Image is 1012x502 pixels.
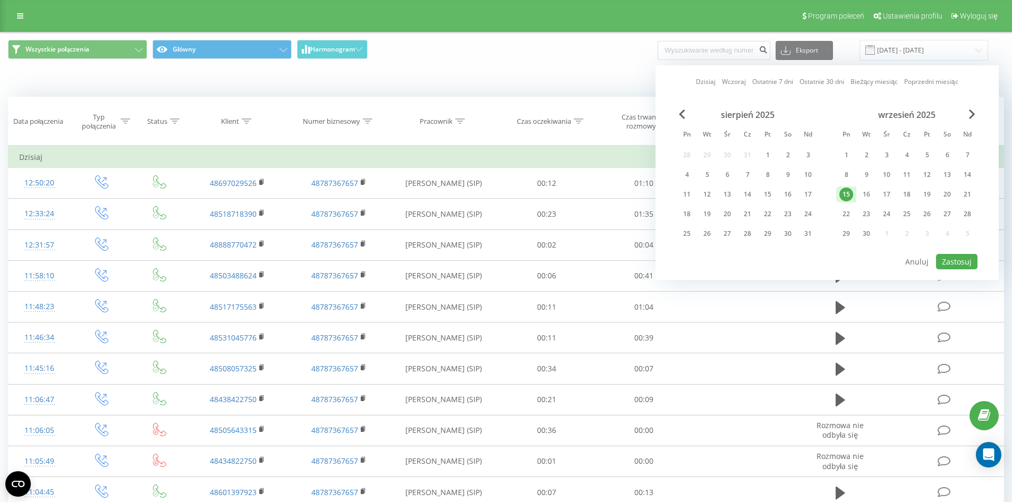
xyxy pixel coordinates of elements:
td: 00:11 [498,292,596,322]
span: Rozmowa nie odbyła się [817,451,864,471]
a: 48888770472 [210,240,257,250]
button: Zastosuj [936,254,977,269]
div: 15 [839,188,853,201]
div: 21 [960,188,974,201]
div: Typ połączenia [80,113,117,131]
div: czw 14 sie 2025 [737,186,758,202]
div: sob 20 wrz 2025 [937,186,957,202]
div: 12 [920,168,934,182]
td: 00:11 [498,322,596,353]
td: 00:12 [498,168,596,199]
a: Bieżący miesiąc [851,76,897,87]
div: wt 19 sie 2025 [697,206,717,222]
td: 01:10 [596,168,693,199]
div: 10 [880,168,894,182]
span: Wyloguj się [960,12,998,20]
div: pon 15 wrz 2025 [836,186,856,202]
div: Data połączenia [13,117,63,126]
div: ndz 7 wrz 2025 [957,147,977,163]
td: [PERSON_NAME] (SIP) [389,353,498,384]
div: pt 1 sie 2025 [758,147,778,163]
abbr: piątek [919,127,935,143]
a: 48787367657 [311,302,358,312]
button: Anuluj [899,254,934,269]
div: 4 [680,168,694,182]
div: 11:45:16 [19,358,60,379]
button: Open CMP widget [5,471,31,497]
td: 00:06 [498,260,596,291]
div: 26 [700,227,714,241]
div: 8 [761,168,775,182]
td: 00:01 [498,446,596,477]
button: Wszystkie połączenia [8,40,147,59]
div: sob 6 wrz 2025 [937,147,957,163]
div: Czas trwania rozmowy [613,113,670,131]
div: 2 [860,148,873,162]
div: sob 9 sie 2025 [778,167,798,183]
div: 30 [781,227,795,241]
div: Status [147,117,167,126]
div: 30 [860,227,873,241]
div: ndz 14 wrz 2025 [957,167,977,183]
div: sob 23 sie 2025 [778,206,798,222]
a: 48531045776 [210,333,257,343]
a: 48787367657 [311,270,358,280]
td: [PERSON_NAME] (SIP) [389,384,498,415]
abbr: sobota [780,127,796,143]
a: 48787367657 [311,209,358,219]
div: 16 [860,188,873,201]
a: 48517175563 [210,302,257,312]
div: 24 [880,207,894,221]
div: 9 [860,168,873,182]
div: 25 [680,227,694,241]
td: 00:04 [596,229,693,260]
a: 48518718390 [210,209,257,219]
a: 48503488624 [210,270,257,280]
div: wt 16 wrz 2025 [856,186,877,202]
div: 11 [900,168,914,182]
a: 48787367657 [311,333,358,343]
a: 48787367657 [311,425,358,435]
div: ndz 10 sie 2025 [798,167,818,183]
div: wt 2 wrz 2025 [856,147,877,163]
div: 5 [920,148,934,162]
div: 11 [680,188,694,201]
div: czw 28 sie 2025 [737,226,758,242]
a: Poprzedni miesiąc [904,76,958,87]
div: pt 5 wrz 2025 [917,147,937,163]
div: pon 4 sie 2025 [677,167,697,183]
div: 28 [960,207,974,221]
div: 21 [741,207,754,221]
div: 6 [940,148,954,162]
div: 27 [720,227,734,241]
div: 20 [720,207,734,221]
div: 29 [839,227,853,241]
div: śr 13 sie 2025 [717,186,737,202]
a: 48787367657 [311,178,358,188]
div: wt 12 sie 2025 [697,186,717,202]
a: Wczoraj [722,76,746,87]
div: 15 [761,188,775,201]
div: śr 20 sie 2025 [717,206,737,222]
div: 11:06:05 [19,420,60,441]
div: ndz 21 wrz 2025 [957,186,977,202]
a: 48438422750 [210,394,257,404]
td: [PERSON_NAME] (SIP) [389,415,498,446]
div: 28 [741,227,754,241]
div: czw 11 wrz 2025 [897,167,917,183]
div: 11:46:34 [19,327,60,348]
td: 00:00 [596,446,693,477]
div: śr 27 sie 2025 [717,226,737,242]
a: 48508057325 [210,363,257,373]
span: Program poleceń [808,12,864,20]
div: 9 [781,168,795,182]
div: 22 [839,207,853,221]
div: śr 3 wrz 2025 [877,147,897,163]
div: 26 [920,207,934,221]
button: Harmonogram [297,40,368,59]
abbr: środa [879,127,895,143]
td: 00:39 [596,322,693,353]
div: 8 [839,168,853,182]
div: czw 21 sie 2025 [737,206,758,222]
div: sierpień 2025 [677,109,818,120]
